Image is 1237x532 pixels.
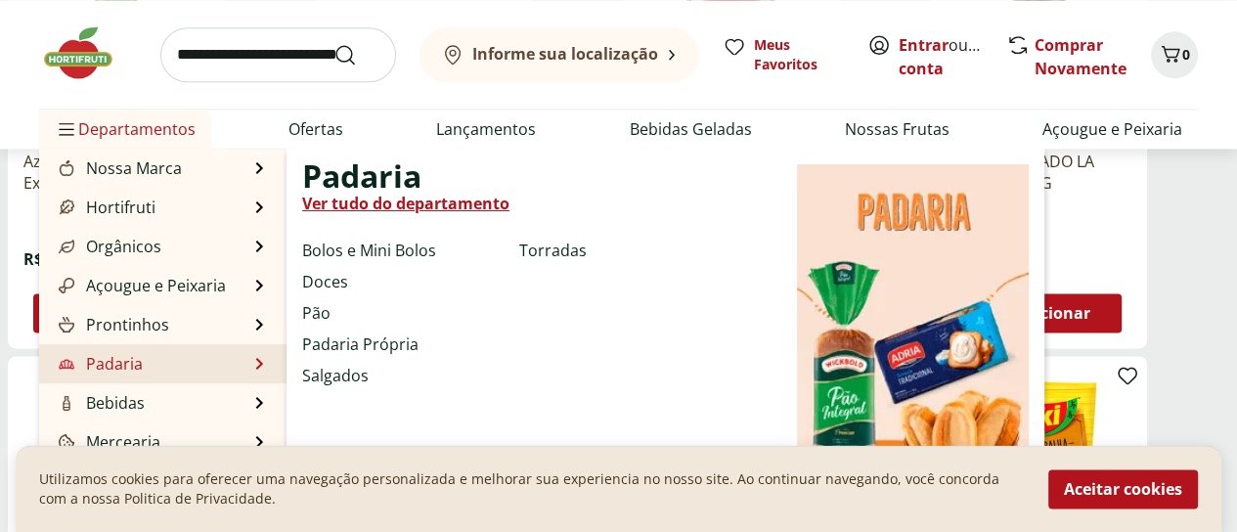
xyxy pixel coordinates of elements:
[55,106,196,153] span: Departamentos
[23,151,209,194] a: Azeite De Oliva Clássico Extra Virgem Gallo 500Ml
[630,117,752,141] a: Bebidas Geladas
[472,43,658,65] b: Informe sua localização
[160,27,396,82] input: search
[1182,45,1190,64] span: 0
[302,301,331,325] a: Pão
[33,293,199,332] button: Adicionar
[55,156,182,180] a: Nossa MarcaNossa Marca
[899,33,986,80] span: ou
[302,192,509,215] a: Ver tudo do departamento
[797,164,1029,485] img: Padaria
[55,430,160,454] a: MerceariaMercearia
[436,117,536,141] a: Lançamentos
[1048,469,1198,509] button: Aceitar cookies
[288,117,343,141] a: Ofertas
[302,332,419,356] a: Padaria Própria
[302,239,436,262] a: Bolos e Mini Bolos
[55,313,169,336] a: ProntinhosProntinhos
[899,34,949,56] a: Entrar
[39,23,137,82] img: Hortifruti
[845,117,950,141] a: Nossas Frutas
[59,434,74,450] img: Mercearia
[59,356,74,372] img: Padaria
[55,196,155,219] a: HortifrutiHortifruti
[302,164,421,188] span: Padaria
[55,391,145,415] a: BebidasBebidas
[420,27,699,82] button: Informe sua localização
[55,106,78,153] button: Menu
[59,160,74,176] img: Nossa Marca
[723,35,844,74] a: Meus Favoritos
[333,43,380,66] button: Submit Search
[55,274,226,297] a: Açougue e PeixariaAçougue e Peixaria
[1014,305,1090,321] span: Adicionar
[59,317,74,332] img: Prontinhos
[1042,117,1182,141] a: Açougue e Peixaria
[1035,34,1127,79] a: Comprar Novamente
[519,239,587,262] a: Torradas
[302,364,369,387] a: Salgados
[55,352,143,376] a: PadariaPadaria
[59,278,74,293] img: Açougue e Peixaria
[23,248,88,270] span: R$ 34,99
[39,469,1025,509] p: Utilizamos cookies para oferecer uma navegação personalizada e melhorar sua experiencia no nosso ...
[1151,31,1198,78] button: Carrinho
[59,395,74,411] img: Bebidas
[302,270,348,293] a: Doces
[59,239,74,254] img: Orgânicos
[59,199,74,215] img: Hortifruti
[899,34,1006,79] a: Criar conta
[754,35,844,74] span: Meus Favoritos
[55,235,161,258] a: OrgânicosOrgânicos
